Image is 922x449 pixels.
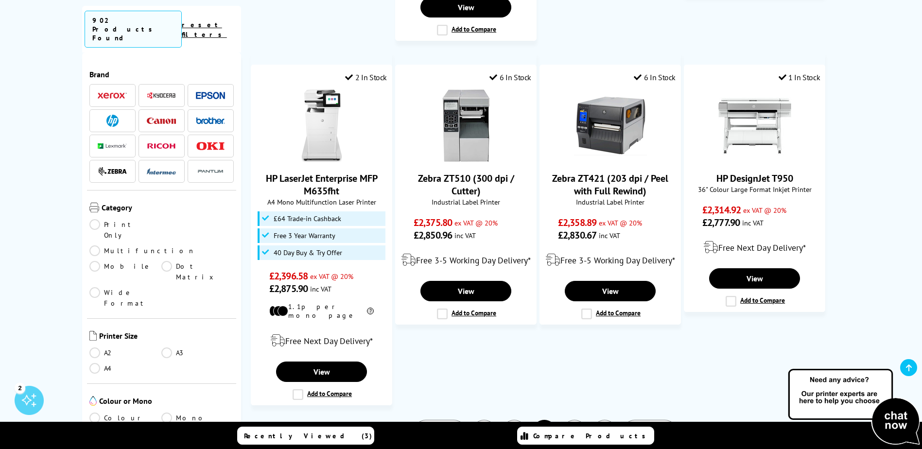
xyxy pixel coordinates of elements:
img: Printer Size [89,331,97,341]
a: Brother [196,115,225,127]
span: £2,314.92 [702,204,741,216]
span: ex VAT @ 20% [454,218,498,227]
div: modal_delivery [689,234,820,261]
span: £2,830.67 [558,229,596,242]
a: Multifunction [89,245,195,256]
label: Add to Compare [726,296,785,307]
img: Xerox [98,92,127,99]
img: Category [89,203,99,212]
a: Next [622,420,678,445]
a: 5 [502,420,527,445]
span: Free 3 Year Warranty [274,232,335,240]
img: Ricoh [147,143,176,149]
a: HP [98,115,127,127]
a: View [420,281,511,301]
img: Canon [147,118,176,124]
span: £2,358.89 [558,216,596,229]
li: 1.1p per mono page [269,302,374,320]
img: Colour or Mono [89,396,97,406]
img: Epson [196,92,225,99]
label: Add to Compare [437,25,496,35]
label: Add to Compare [437,309,496,319]
a: Intermec [147,165,176,177]
span: Brand [89,69,234,79]
span: Colour or Mono [99,396,234,408]
div: 2 In Stock [345,72,387,82]
span: Compare Products [533,432,651,440]
span: 36" Colour Large Format Inkjet Printer [689,185,820,194]
a: View [565,281,655,301]
a: HP LaserJet Enterprise MFP M635fht [266,172,378,197]
a: reset filters [182,20,227,39]
label: Add to Compare [293,389,352,400]
img: Lexmark [98,143,127,149]
span: Industrial Label Printer [400,197,531,207]
a: Ricoh [147,140,176,152]
a: A2 [89,347,162,358]
span: £2,396.58 [269,270,308,282]
a: HP DesignJet T950 [716,172,793,185]
span: £2,375.80 [414,216,452,229]
a: Zebra ZT421 (203 dpi / Peel with Full Rewind) [552,172,668,197]
a: OKI [196,140,225,152]
a: HP DesignJet T950 [718,155,791,164]
img: HP LaserJet Enterprise MFP M635fht [285,89,358,162]
a: Kyocera [147,89,176,102]
img: HP [106,115,119,127]
a: Mobile [89,261,162,282]
a: Prev [413,420,467,445]
span: Industrial Label Printer [545,197,676,207]
a: Print Only [89,219,162,241]
span: Printer Size [99,331,234,343]
div: 6 In Stock [634,72,676,82]
span: £2,850.96 [414,229,452,242]
a: Canon [147,115,176,127]
a: Lexmark [98,140,127,152]
a: A3 [161,347,234,358]
span: inc VAT [599,231,620,240]
a: Recently Viewed (3) [237,427,374,445]
a: Colour [89,413,162,423]
a: A4 [89,363,162,374]
a: HP LaserJet Enterprise MFP M635fht [285,155,358,164]
a: Compare Products [517,427,654,445]
div: 2 [15,382,25,393]
img: Zebra ZT421 (203 dpi / Peel with Full Rewind) [574,89,647,162]
img: Zebra ZT510 (300 dpi / Cutter) [430,89,503,162]
span: inc VAT [454,231,476,240]
span: Category [102,203,234,214]
a: Zebra ZT510 (300 dpi / Cutter) [430,155,503,164]
a: View [709,268,800,289]
span: inc VAT [310,284,331,294]
img: Intermec [147,168,176,175]
span: £2,777.90 [702,216,740,229]
a: 8 [592,420,617,445]
div: 6 In Stock [489,72,531,82]
img: OKI [196,142,225,150]
a: Zebra ZT421 (203 dpi / Peel with Full Rewind) [574,155,647,164]
span: ex VAT @ 20% [743,206,786,215]
a: 4 [471,420,497,445]
a: Zebra ZT510 (300 dpi / Cutter) [418,172,514,197]
span: Recently Viewed (3) [244,432,372,440]
a: Xerox [98,89,127,102]
span: ex VAT @ 20% [310,272,353,281]
span: £2,875.90 [269,282,308,295]
a: Dot Matrix [161,261,234,282]
a: Mono [161,413,234,423]
span: A4 Mono Multifunction Laser Printer [256,197,387,207]
div: modal_delivery [256,327,387,354]
div: modal_delivery [400,246,531,274]
a: Pantum [196,165,225,177]
img: Brother [196,117,225,124]
a: Wide Format [89,287,162,309]
a: 7 [562,420,587,445]
a: Epson [196,89,225,102]
a: View [276,362,366,382]
div: modal_delivery [545,246,676,274]
img: Zebra [98,167,127,176]
label: Add to Compare [581,309,641,319]
img: Kyocera [147,92,176,99]
a: Zebra [98,165,127,177]
span: ex VAT @ 20% [599,218,642,227]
